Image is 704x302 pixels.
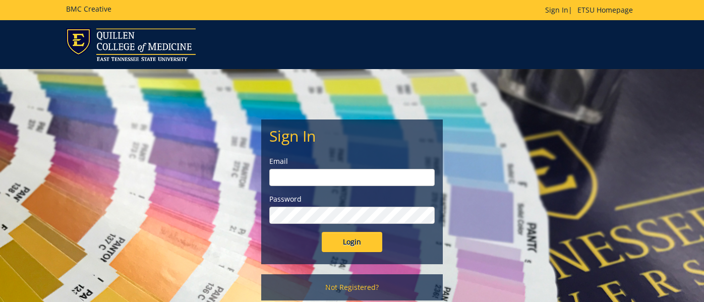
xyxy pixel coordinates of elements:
a: ETSU Homepage [572,5,638,15]
p: | [545,5,638,15]
a: Not Registered? [261,274,443,300]
input: Login [322,232,382,252]
h5: BMC Creative [66,5,111,13]
h2: Sign In [269,128,435,144]
label: Password [269,194,435,204]
label: Email [269,156,435,166]
img: ETSU logo [66,28,196,61]
a: Sign In [545,5,568,15]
